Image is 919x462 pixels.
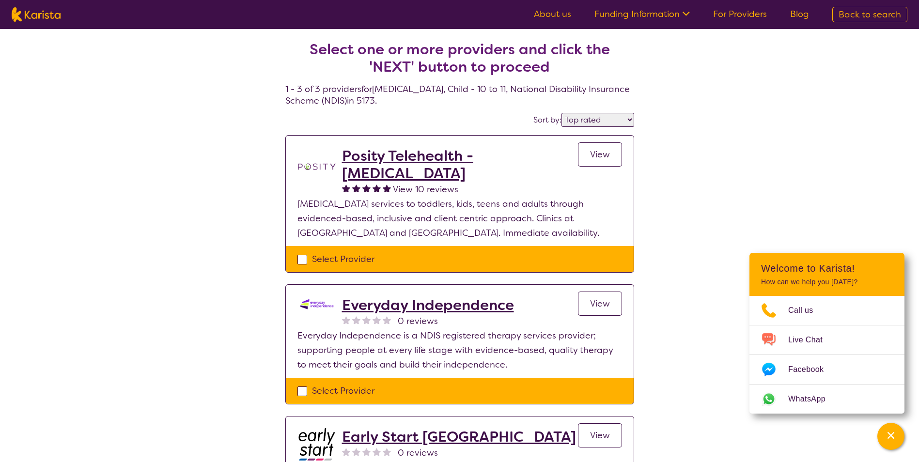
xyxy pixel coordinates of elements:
img: nonereviewstar [342,316,350,324]
p: How can we help you [DATE]? [761,278,893,286]
a: View [578,292,622,316]
p: Everyday Independence is a NDIS registered therapy services provider; supporting people at every ... [297,328,622,372]
img: fullstar [352,184,360,192]
img: nonereviewstar [373,447,381,456]
span: WhatsApp [788,392,837,406]
p: [MEDICAL_DATA] services to toddlers, kids, teens and adults through evidenced-based, inclusive an... [297,197,622,240]
img: kdssqoqrr0tfqzmv8ac0.png [297,296,336,312]
ul: Choose channel [749,296,904,414]
span: View [590,298,610,309]
img: fullstar [383,184,391,192]
span: View [590,430,610,441]
a: Back to search [832,7,907,22]
a: Everyday Independence [342,296,514,314]
a: Posity Telehealth - [MEDICAL_DATA] [342,147,578,182]
img: fullstar [373,184,381,192]
a: Blog [790,8,809,20]
img: nonereviewstar [373,316,381,324]
img: t1bslo80pcylnzwjhndq.png [297,147,336,186]
a: View [578,142,622,167]
img: nonereviewstar [342,447,350,456]
a: View 10 reviews [393,182,458,197]
img: Karista logo [12,7,61,22]
span: 0 reviews [398,314,438,328]
img: nonereviewstar [352,447,360,456]
a: About us [534,8,571,20]
a: Early Start [GEOGRAPHIC_DATA] [342,428,576,446]
img: nonereviewstar [352,316,360,324]
img: nonereviewstar [383,447,391,456]
span: View 10 reviews [393,184,458,195]
span: Facebook [788,362,835,377]
div: Channel Menu [749,253,904,414]
span: Live Chat [788,333,834,347]
h4: 1 - 3 of 3 providers for [MEDICAL_DATA] , Child - 10 to 11 , National Disability Insurance Scheme... [285,17,634,107]
span: Call us [788,303,825,318]
span: Back to search [839,9,901,20]
a: Funding Information [594,8,690,20]
img: fullstar [342,184,350,192]
label: Sort by: [533,115,561,125]
h2: Welcome to Karista! [761,262,893,274]
img: nonereviewstar [362,316,371,324]
a: For Providers [713,8,767,20]
a: Web link opens in a new tab. [749,385,904,414]
span: 0 reviews [398,446,438,460]
span: View [590,149,610,160]
img: fullstar [362,184,371,192]
img: nonereviewstar [362,447,371,456]
button: Channel Menu [877,423,904,450]
a: View [578,423,622,447]
img: nonereviewstar [383,316,391,324]
h2: Select one or more providers and click the 'NEXT' button to proceed [297,41,623,76]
